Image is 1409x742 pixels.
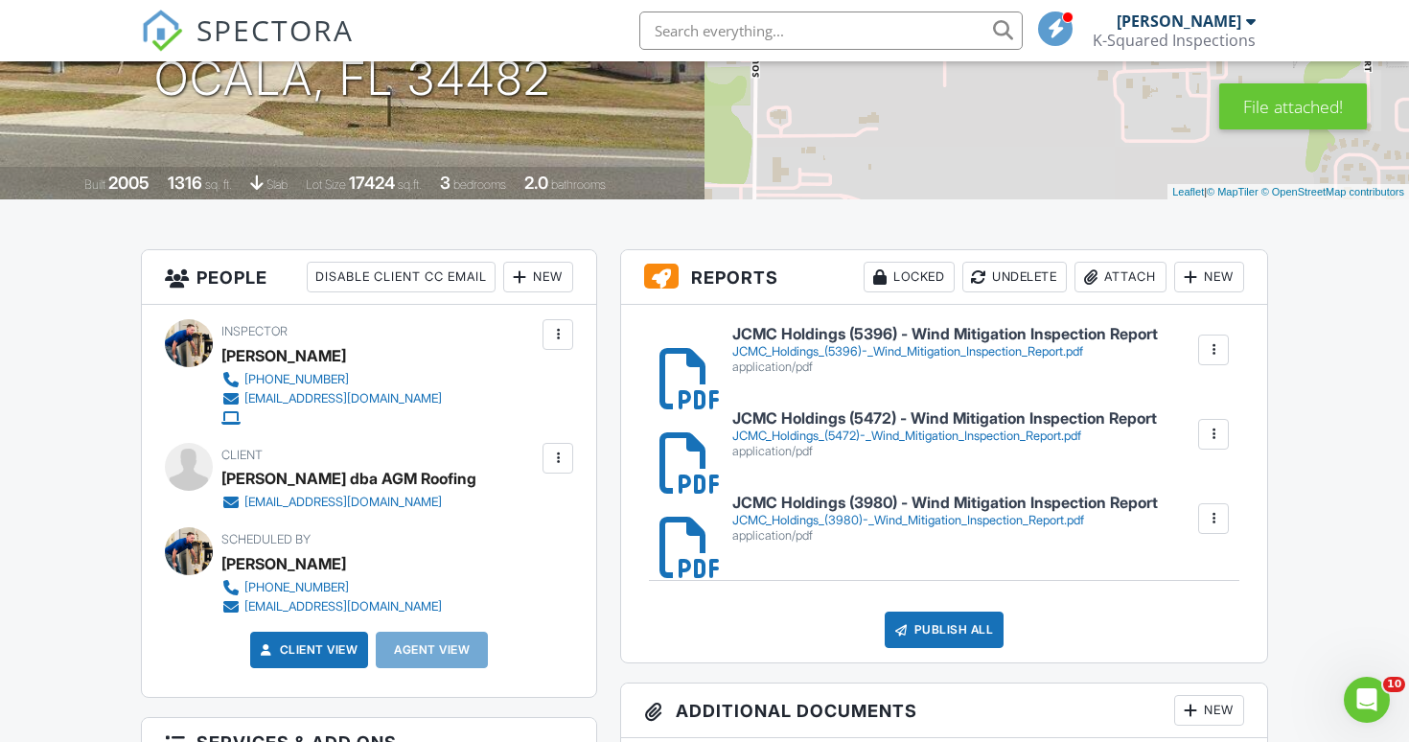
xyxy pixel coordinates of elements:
a: JCMC Holdings (5472) - Wind Mitigation Inspection Report JCMC_Holdings_(5472)-_Wind_Mitigation_In... [732,410,1157,459]
span: sq.ft. [398,177,422,192]
div: JCMC_Holdings_(5472)-_Wind_Mitigation_Inspection_Report.pdf [732,429,1157,444]
div: [PERSON_NAME] [221,549,346,578]
a: Leaflet [1172,186,1204,197]
div: [PERSON_NAME] dba AGM Roofing [221,464,476,493]
h3: Reports [621,250,1267,305]
div: Disable Client CC Email [307,262,496,292]
div: | [1167,184,1409,200]
div: 2.0 [524,173,548,193]
a: [PHONE_NUMBER] [221,370,442,389]
span: Lot Size [306,177,346,192]
span: Client [221,448,263,462]
div: New [1174,262,1244,292]
h3: Additional Documents [621,684,1267,738]
div: Publish All [885,612,1005,648]
div: Undelete [962,262,1067,292]
div: K-Squared Inspections [1093,31,1256,50]
div: [PHONE_NUMBER] [244,580,349,595]
div: [PERSON_NAME] [1117,12,1241,31]
span: 10 [1383,677,1405,692]
iframe: Intercom live chat [1344,677,1390,723]
span: SPECTORA [196,10,354,50]
div: Attach [1074,262,1166,292]
img: The Best Home Inspection Software - Spectora [141,10,183,52]
div: 2005 [108,173,150,193]
h3: People [142,250,596,305]
a: Client View [257,640,358,660]
a: SPECTORA [141,26,354,66]
a: © MapTiler [1207,186,1259,197]
h6: JCMC Holdings (5472) - Wind Mitigation Inspection Report [732,410,1157,428]
div: 1316 [168,173,202,193]
div: New [1174,695,1244,726]
span: bathrooms [551,177,606,192]
span: Built [84,177,105,192]
div: JCMC_Holdings_(5396)-_Wind_Mitigation_Inspection_Report.pdf [732,344,1158,359]
div: 3 [440,173,450,193]
a: JCMC Holdings (5396) - Wind Mitigation Inspection Report JCMC_Holdings_(5396)-_Wind_Mitigation_In... [732,326,1158,375]
div: JCMC_Holdings_(3980)-_Wind_Mitigation_Inspection_Report.pdf [732,513,1158,528]
a: © OpenStreetMap contributors [1261,186,1404,197]
div: Locked [864,262,955,292]
div: application/pdf [732,444,1157,459]
a: [EMAIL_ADDRESS][DOMAIN_NAME] [221,597,442,616]
h6: JCMC Holdings (3980) - Wind Mitigation Inspection Report [732,495,1158,512]
div: 17424 [349,173,395,193]
div: New [503,262,573,292]
span: slab [266,177,288,192]
div: [EMAIL_ADDRESS][DOMAIN_NAME] [244,495,442,510]
div: [PHONE_NUMBER] [244,372,349,387]
h1: [STREET_ADDRESS] Ocala, FL 34482 [130,4,574,105]
span: Scheduled By [221,532,311,546]
h6: JCMC Holdings (5396) - Wind Mitigation Inspection Report [732,326,1158,343]
div: File attached! [1219,83,1367,129]
span: sq. ft. [205,177,232,192]
div: application/pdf [732,359,1158,375]
div: [EMAIL_ADDRESS][DOMAIN_NAME] [244,599,442,614]
div: application/pdf [732,528,1158,544]
span: bedrooms [453,177,506,192]
input: Search everything... [639,12,1023,50]
span: Inspector [221,324,288,338]
a: [EMAIL_ADDRESS][DOMAIN_NAME] [221,389,442,408]
div: [EMAIL_ADDRESS][DOMAIN_NAME] [244,391,442,406]
a: [EMAIL_ADDRESS][DOMAIN_NAME] [221,493,461,512]
div: [PERSON_NAME] [221,341,346,370]
a: JCMC Holdings (3980) - Wind Mitigation Inspection Report JCMC_Holdings_(3980)-_Wind_Mitigation_In... [732,495,1158,544]
a: [PHONE_NUMBER] [221,578,442,597]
